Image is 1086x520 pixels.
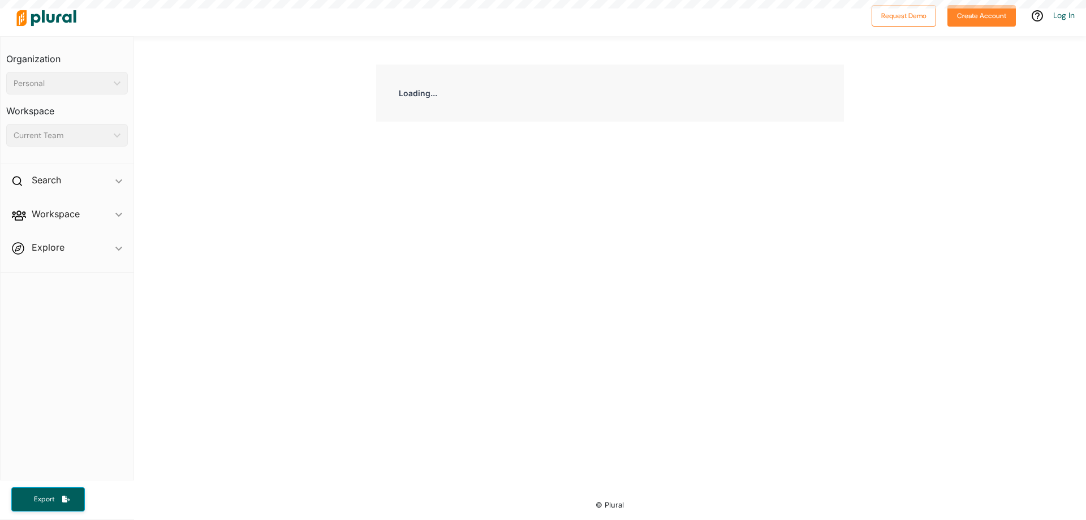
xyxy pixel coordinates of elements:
[6,94,128,119] h3: Workspace
[1053,10,1075,20] a: Log In
[596,501,624,509] small: © Plural
[872,9,936,21] a: Request Demo
[872,5,936,27] button: Request Demo
[14,130,109,141] div: Current Team
[14,78,109,89] div: Personal
[26,495,62,504] span: Export
[947,5,1016,27] button: Create Account
[11,487,85,512] button: Export
[376,65,844,122] div: Loading...
[32,174,61,186] h2: Search
[947,9,1016,21] a: Create Account
[6,42,128,67] h3: Organization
